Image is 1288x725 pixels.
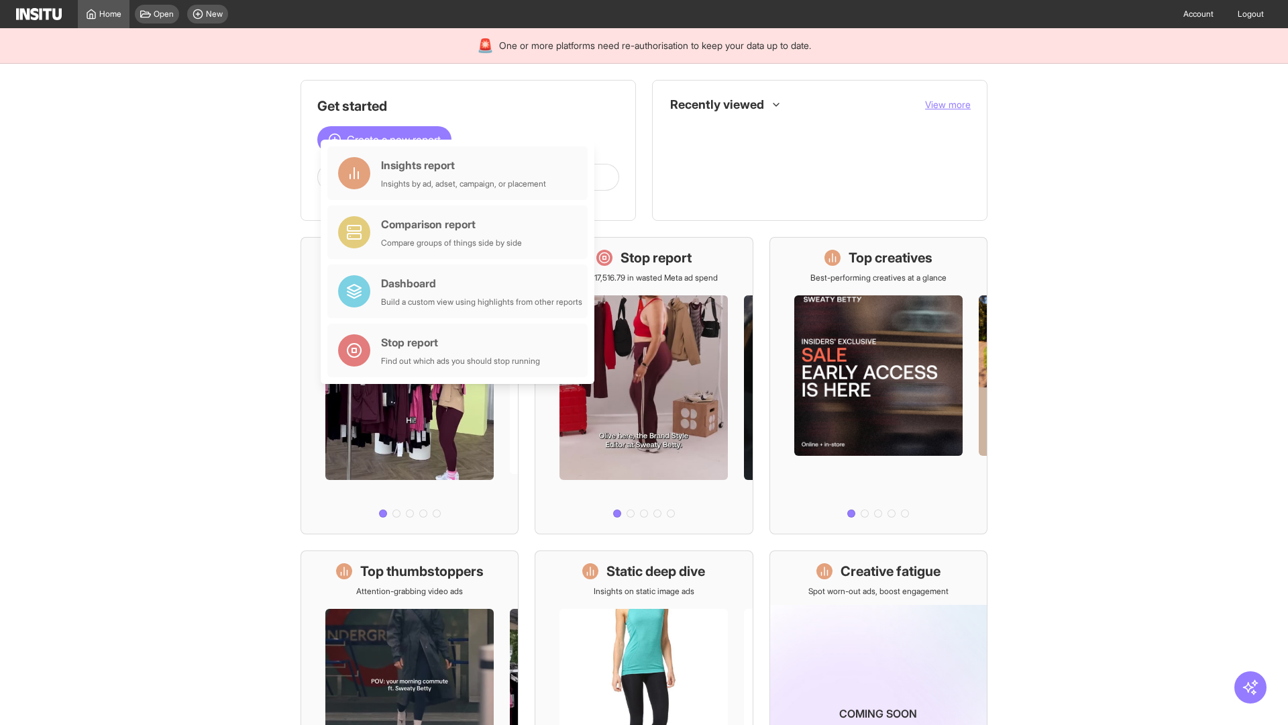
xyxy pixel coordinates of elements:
div: Dashboard [381,275,582,291]
div: 🚨 [477,36,494,55]
span: Create a new report [347,132,441,148]
span: Home [99,9,121,19]
span: One or more platforms need re-authorisation to keep your data up to date. [499,39,811,52]
div: Stop report [381,334,540,350]
a: Stop reportSave £17,516.79 in wasted Meta ad spend [535,237,753,534]
div: Insights report [381,157,546,173]
h1: Stop report [621,248,692,267]
h1: Get started [317,97,619,115]
div: Build a custom view using highlights from other reports [381,297,582,307]
div: Compare groups of things side by side [381,238,522,248]
h1: Static deep dive [606,562,705,581]
a: What's live nowSee all active ads instantly [301,237,519,534]
p: Save £17,516.79 in wasted Meta ad spend [570,273,718,283]
h1: Top thumbstoppers [360,562,484,581]
h1: Top creatives [849,248,932,267]
div: Comparison report [381,216,522,232]
button: View more [925,98,971,111]
a: Top creativesBest-performing creatives at a glance [769,237,987,534]
img: Logo [16,8,62,20]
div: Find out which ads you should stop running [381,356,540,367]
div: Insights by ad, adset, campaign, or placement [381,179,546,189]
p: Attention-grabbing video ads [356,586,463,597]
button: Create a new report [317,126,451,153]
span: New [206,9,223,19]
p: Insights on static image ads [594,586,694,597]
span: View more [925,99,971,110]
p: Best-performing creatives at a glance [810,273,947,283]
span: Open [154,9,174,19]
